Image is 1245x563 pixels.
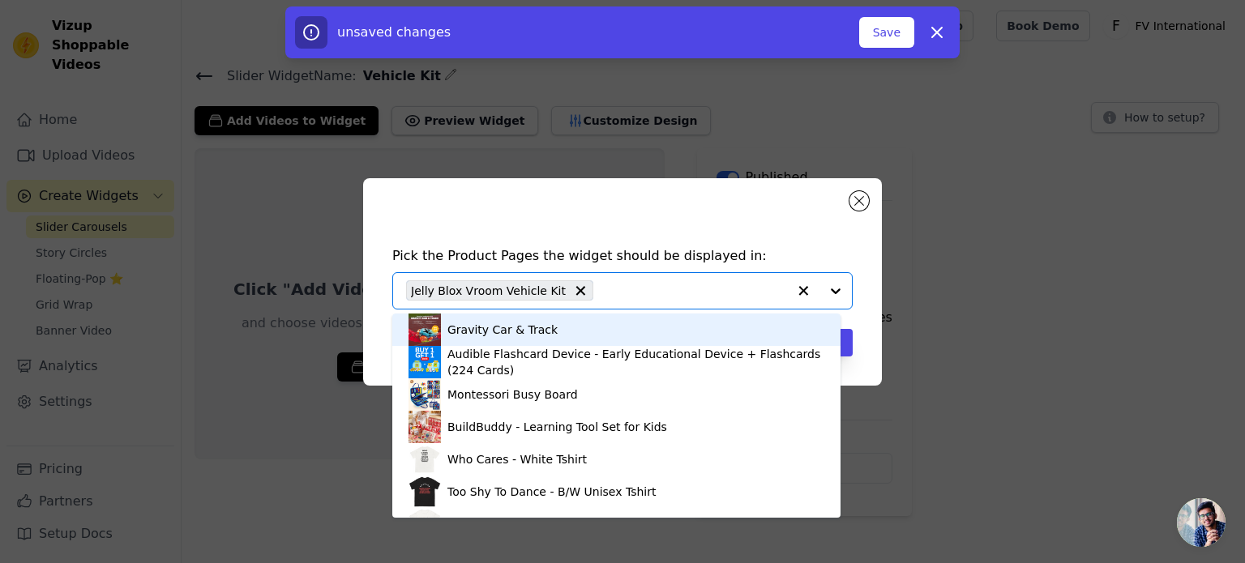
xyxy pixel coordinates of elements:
[447,386,578,403] div: Montessori Busy Board
[409,346,441,378] img: product thumbnail
[1177,498,1226,547] div: Open chat
[337,24,451,40] span: unsaved changes
[859,17,914,48] button: Save
[447,516,590,532] div: Super Mom - White Tshirt
[447,484,657,500] div: Too Shy To Dance - B/W Unisex Tshirt
[409,313,441,346] img: product thumbnail
[409,411,441,443] img: product thumbnail
[447,322,558,338] div: Gravity Car & Track
[447,346,824,378] div: Audible Flashcard Device - Early Educational Device + Flashcards (224 Cards)
[849,191,869,211] button: Close modal
[392,246,853,266] h4: Pick the Product Pages the widget should be displayed in:
[409,443,441,476] img: product thumbnail
[409,508,441,540] img: product thumbnail
[447,419,667,435] div: BuildBuddy - Learning Tool Set for Kids
[409,476,441,508] img: product thumbnail
[409,378,441,411] img: product thumbnail
[411,281,566,300] span: Jelly Blox Vroom Vehicle Kit
[447,451,587,467] div: Who Cares - White Tshirt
